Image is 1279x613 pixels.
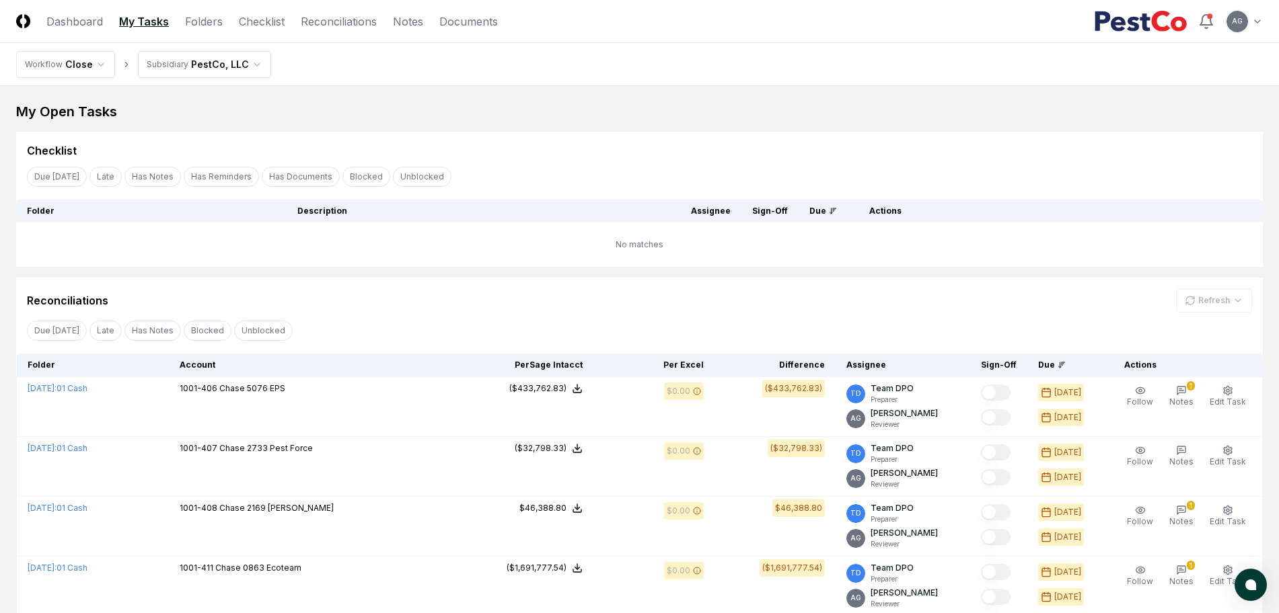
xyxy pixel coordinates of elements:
button: ($433,762.83) [509,382,583,395]
span: Edit Task [1210,456,1246,466]
p: [PERSON_NAME] [871,587,938,599]
span: Notes [1169,576,1194,586]
span: Edit Task [1210,397,1246,407]
p: Reviewer [871,479,938,489]
th: Difference [715,354,836,377]
div: 1 [1187,381,1195,391]
p: Team DPO [871,502,914,514]
th: Sign-Off [741,200,799,222]
span: Notes [1169,456,1194,466]
button: Follow [1124,562,1156,590]
button: AG [1225,9,1249,34]
a: Folders [185,13,223,30]
nav: breadcrumb [16,51,271,78]
span: 1001-411 [180,563,213,573]
span: TD [850,508,861,518]
span: AG [1232,16,1243,26]
span: [DATE] : [28,563,57,573]
span: AG [850,533,861,543]
p: Team DPO [871,382,914,395]
span: TD [850,389,861,399]
div: [DATE] [1054,531,1081,543]
span: Edit Task [1210,576,1246,586]
span: Chase 2169 [PERSON_NAME] [219,503,334,513]
button: Unblocked [393,167,451,187]
p: [PERSON_NAME] [871,407,938,419]
div: 1 [1187,501,1195,510]
button: Notes [1167,442,1196,471]
button: Blocked [342,167,390,187]
div: Subsidiary [147,58,188,71]
button: 1Notes [1167,562,1196,590]
th: Per Excel [593,354,715,377]
button: ($1,691,777.54) [507,562,583,574]
div: ($1,691,777.54) [762,562,822,574]
p: Preparer [871,574,914,584]
p: Reviewer [871,539,938,549]
div: $46,388.80 [775,502,822,514]
p: Team DPO [871,562,914,574]
span: Chase 5076 EPS [219,383,285,393]
span: [DATE] : [28,503,57,513]
a: [DATE]:01 Cash [28,443,87,453]
button: Mark complete [981,444,1011,460]
button: Unblocked [234,321,293,341]
th: Assignee [836,354,970,377]
div: Reconciliations [27,292,108,309]
button: Late [89,321,122,341]
button: Late [89,167,122,187]
p: Reviewer [871,599,938,609]
button: Follow [1124,502,1156,530]
button: Follow [1124,382,1156,411]
th: Assignee [680,200,741,222]
button: Mark complete [981,504,1011,520]
span: Chase 2733 Pest Force [219,443,313,453]
a: Notes [393,13,423,30]
button: atlas-launcher [1235,569,1267,601]
a: Documents [439,13,498,30]
span: [DATE] : [28,443,57,453]
div: [DATE] [1054,446,1081,458]
button: 1Notes [1167,382,1196,411]
span: TD [850,568,861,578]
div: ($1,691,777.54) [507,562,567,574]
a: Reconciliations [301,13,377,30]
p: Preparer [871,395,914,405]
span: TD [850,448,861,458]
span: AG [850,473,861,483]
a: [DATE]:01 Cash [28,383,87,393]
span: 1001-406 [180,383,217,393]
div: [DATE] [1054,411,1081,423]
a: [DATE]:01 Cash [28,503,87,513]
div: [DATE] [1054,471,1081,483]
img: Logo [16,14,30,28]
span: AG [850,413,861,423]
div: $0.00 [667,565,690,577]
button: Mark complete [981,384,1011,401]
a: Checklist [239,13,285,30]
button: Has Notes [124,321,181,341]
a: [DATE]:01 Cash [28,563,87,573]
span: Follow [1127,576,1153,586]
div: Due [1038,359,1092,371]
button: Has Documents [262,167,340,187]
a: Dashboard [46,13,103,30]
button: Has Notes [124,167,181,187]
div: [DATE] [1054,566,1081,578]
button: Due Today [27,321,87,341]
button: Follow [1124,442,1156,471]
span: Notes [1169,397,1194,407]
div: $0.00 [667,385,690,397]
button: Mark complete [981,564,1011,580]
div: Checklist [27,142,77,159]
div: ($32,798.33) [515,442,567,454]
button: Edit Task [1207,562,1249,590]
p: Team DPO [871,442,914,454]
button: Mark complete [981,589,1011,605]
th: Folder [16,200,287,222]
button: Mark complete [981,409,1011,425]
button: 1Notes [1167,502,1196,530]
p: Preparer [871,514,914,524]
th: Description [287,200,680,222]
button: Edit Task [1207,442,1249,471]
